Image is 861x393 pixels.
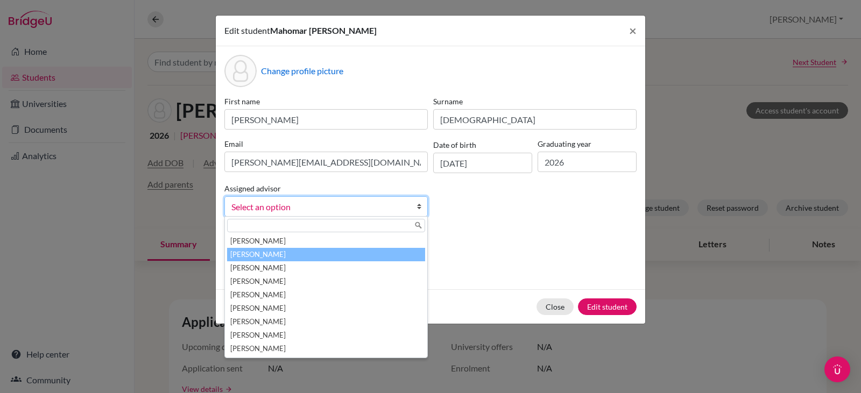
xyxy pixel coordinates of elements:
[629,23,637,38] span: ×
[224,55,257,87] div: Profile picture
[224,96,428,107] label: First name
[270,25,377,35] span: Mahomar [PERSON_NAME]
[433,153,532,173] input: dd/mm/yyyy
[227,288,425,302] li: [PERSON_NAME]
[227,302,425,315] li: [PERSON_NAME]
[224,234,637,247] p: Parents
[227,342,425,355] li: [PERSON_NAME]
[227,315,425,328] li: [PERSON_NAME]
[227,261,425,275] li: [PERSON_NAME]
[537,298,574,315] button: Close
[538,138,637,149] label: Graduating year
[224,183,281,194] label: Assigned advisor
[227,275,425,288] li: [PERSON_NAME]
[578,298,637,315] button: Edit student
[231,200,400,214] span: Select an option
[227,328,425,342] li: [PERSON_NAME]
[227,234,425,248] li: [PERSON_NAME]
[433,96,637,107] label: Surname
[224,25,270,35] span: Edit student
[433,139,476,151] label: Date of birth
[824,356,850,382] div: Open Intercom Messenger
[227,248,425,261] li: [PERSON_NAME]
[620,16,645,46] button: Close
[224,138,428,149] label: Email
